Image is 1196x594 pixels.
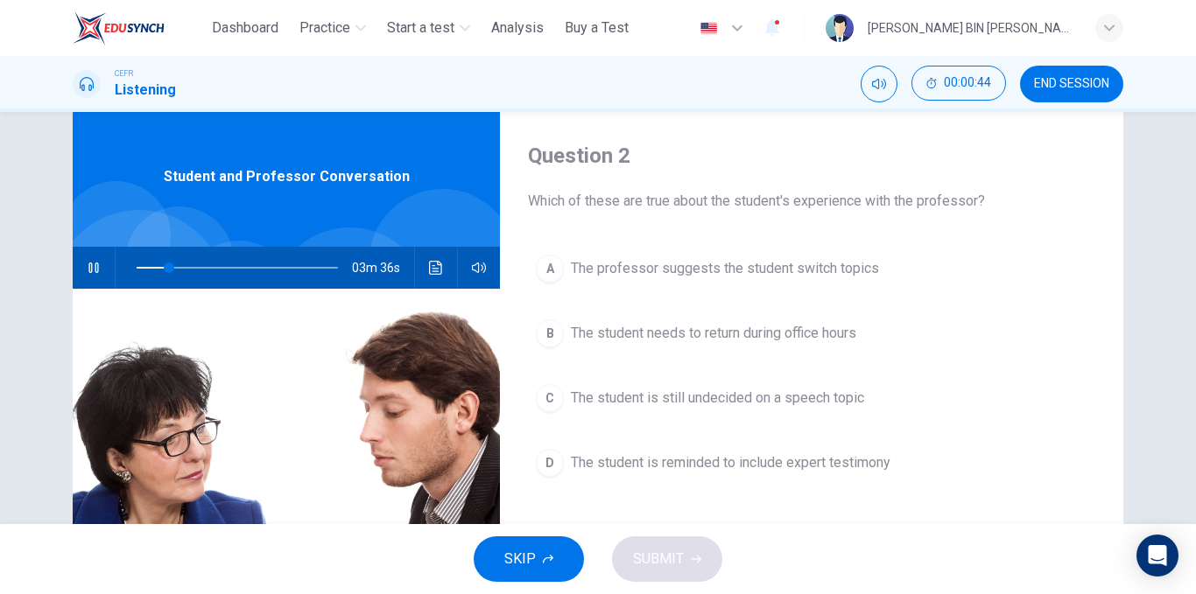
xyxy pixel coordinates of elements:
div: Open Intercom Messenger [1136,535,1178,577]
button: Click to see the audio transcription [422,247,450,289]
button: CThe student is still undecided on a speech topic [528,376,1095,420]
span: Dashboard [212,17,278,38]
button: END SESSION [1020,66,1123,102]
h1: Listening [115,80,176,101]
h4: Question 2 [528,142,1095,170]
span: END SESSION [1034,77,1109,91]
span: 03m 36s [352,247,414,289]
button: Buy a Test [558,12,636,44]
button: Start a test [380,12,477,44]
img: Profile picture [826,14,854,42]
span: Student and Professor Conversation [164,166,410,187]
button: SKIP [474,536,584,582]
div: Mute [861,66,897,102]
span: The student is reminded to include expert testimony [571,452,890,473]
a: ELTC logo [73,10,205,45]
span: 00:00:44 [944,76,991,90]
img: en [698,22,720,35]
span: Buy a Test [565,17,629,38]
button: BThe student needs to return during office hours [528,311,1095,355]
div: [PERSON_NAME] BIN [PERSON_NAME] [868,17,1074,38]
div: C [536,384,564,412]
div: B [536,319,564,347]
span: SKIP [504,547,536,571]
button: AThe professor suggests the student switch topics [528,247,1095,290]
span: Practice [299,17,350,38]
div: A [536,255,564,283]
img: ELTC logo [73,10,165,45]
button: DThe student is reminded to include expert testimony [528,441,1095,485]
span: Which of these are true about the student's experience with the professor? [528,191,1095,212]
button: Practice [292,12,373,44]
span: CEFR [115,67,133,80]
span: The student needs to return during office hours [571,323,856,344]
span: Analysis [491,17,544,38]
button: 00:00:44 [911,66,1006,101]
span: The student is still undecided on a speech topic [571,388,864,409]
div: Hide [911,66,1006,102]
button: Analysis [484,12,551,44]
button: Dashboard [205,12,285,44]
span: The professor suggests the student switch topics [571,258,879,279]
span: Start a test [387,17,454,38]
div: D [536,449,564,477]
